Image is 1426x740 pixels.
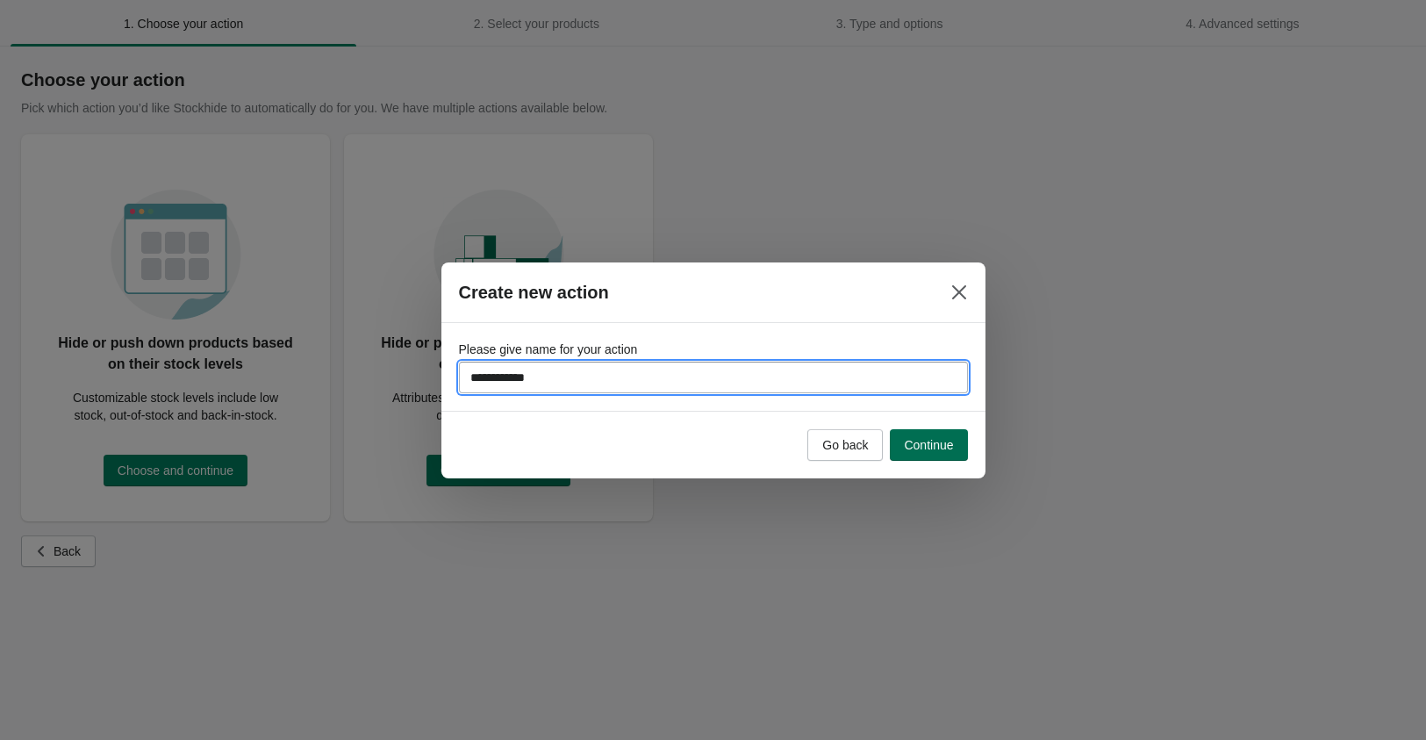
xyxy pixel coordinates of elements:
[459,342,638,356] span: Please give name for your action
[807,429,883,461] button: Go back
[822,438,868,452] span: Go back
[459,282,609,303] h2: Create new action
[890,429,967,461] button: Continue
[904,438,953,452] span: Continue
[943,277,975,308] button: Close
